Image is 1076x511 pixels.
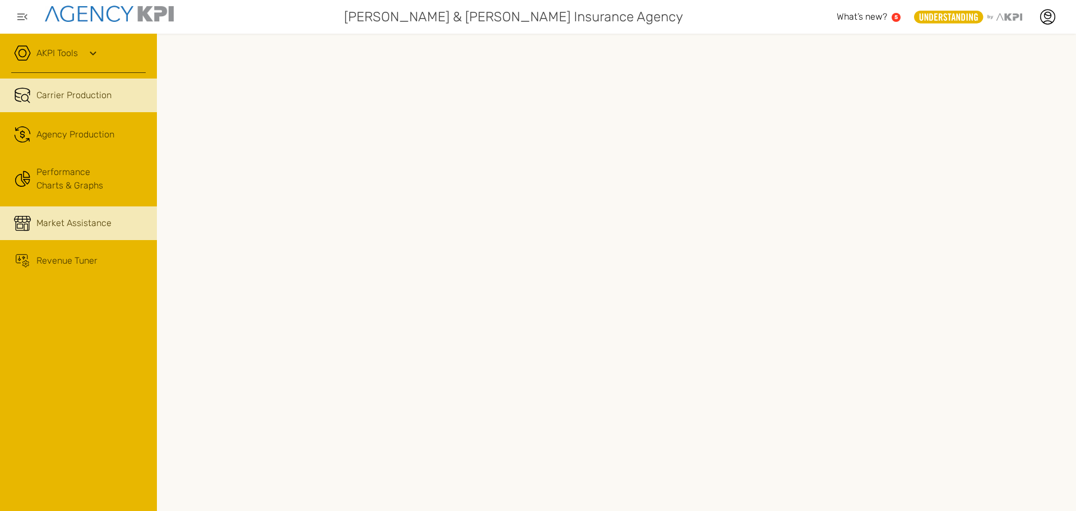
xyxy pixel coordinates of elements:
[36,128,114,141] span: Agency Production
[36,254,98,268] span: Revenue Tuner
[36,217,112,230] span: Market Assistance
[45,6,174,22] img: agencykpi-logo-550x69-2d9e3fa8.png
[892,13,901,22] a: 5
[837,11,887,22] span: What’s new?
[36,47,78,60] a: AKPI Tools
[894,14,898,20] text: 5
[36,89,112,102] span: Carrier Production
[344,7,683,27] span: [PERSON_NAME] & [PERSON_NAME] Insurance Agency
